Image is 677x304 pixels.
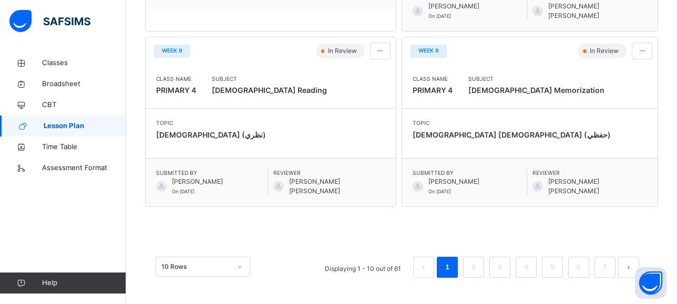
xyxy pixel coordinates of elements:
span: In Review [589,46,622,56]
span: Reviewer [273,169,385,177]
li: 上一页 [413,257,434,278]
span: Time Table [42,142,126,152]
span: WEEK 9 [162,47,182,55]
span: Class Name [413,75,453,83]
a: 5 [547,260,557,274]
span: [DEMOGRAPHIC_DATA] Reading [212,83,327,98]
span: Lesson Plan [44,121,126,131]
span: Classes [42,58,126,68]
span: On [DATE] [428,13,451,19]
span: PRIMARY 4 [413,86,453,95]
span: CBT [42,100,126,110]
span: Assessment Format [42,163,126,173]
span: On [DATE] [172,188,194,194]
span: Broadsheet [42,79,126,89]
button: Open asap [635,267,666,299]
span: WEEK 9 [418,47,439,55]
li: 4 [516,257,537,278]
a: 4 [521,260,531,274]
li: 5 [542,257,563,278]
a: 3 [495,260,505,274]
span: [PERSON_NAME] [PERSON_NAME] [548,2,647,20]
span: [PERSON_NAME] [428,177,479,186]
li: Displaying 1 - 10 out of 61 [317,257,409,278]
span: Reviewer [532,169,647,177]
span: [DEMOGRAPHIC_DATA] (نظري) [156,130,266,139]
a: 2 [468,260,478,274]
span: Subject [468,75,604,83]
span: Submitted By [413,169,527,177]
span: In Review [327,46,360,56]
span: Help [42,278,126,288]
span: Topic [413,119,611,127]
a: 7 [600,260,610,274]
li: 1 [437,257,458,278]
li: 2 [463,257,484,278]
span: [PERSON_NAME] [PERSON_NAME] [548,177,647,196]
button: prev page [413,257,434,278]
span: [PERSON_NAME] [428,2,479,11]
span: On [DATE] [428,188,451,194]
li: 下一页 [618,257,639,278]
li: 6 [568,257,589,278]
span: [PERSON_NAME] [PERSON_NAME] [289,177,385,196]
div: 10 Rows [161,262,231,271]
img: safsims [9,10,90,32]
span: Subject [212,75,327,83]
span: Class Name [156,75,196,83]
span: Submitted By [156,169,268,177]
button: next page [618,257,639,278]
a: 1 [442,260,452,274]
li: 7 [594,257,616,278]
span: PRIMARY 4 [156,86,196,95]
span: [PERSON_NAME] [172,177,223,186]
span: Topic [156,119,266,127]
span: [DEMOGRAPHIC_DATA] Memorization [468,83,604,98]
li: 3 [489,257,510,278]
span: [DEMOGRAPHIC_DATA] [DEMOGRAPHIC_DATA] (حفظي) [413,130,611,139]
a: 6 [573,260,583,274]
